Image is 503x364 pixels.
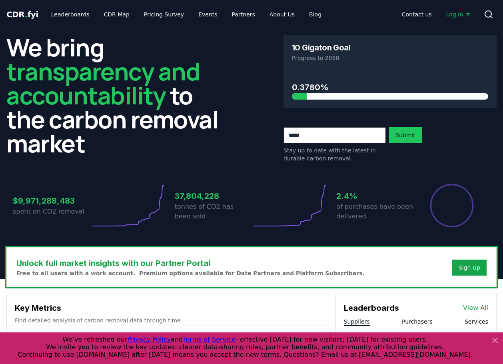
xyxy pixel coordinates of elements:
p: Find detailed analysis of carbon removal data through time. [15,316,321,324]
h3: 37,804,228 [175,190,251,202]
a: Blog [303,7,328,22]
span: CDR fyi [6,10,38,19]
h3: Leaderboards [344,302,399,314]
p: tonnes of CO2 has been sold [175,202,251,221]
button: Suppliers [344,318,370,326]
p: Stay up to date with the latest in durable carbon removal. [283,146,386,162]
p: Progress to 2050 [292,54,488,62]
a: Events [192,7,224,22]
h3: 10 Gigaton Goal [292,44,350,52]
div: Percentage of sales delivered [429,183,474,228]
button: Submit [389,127,422,143]
a: About Us [263,7,301,22]
a: CDR Map [98,7,136,22]
span: . [25,10,28,19]
span: Log in [446,10,471,18]
h3: $9,971,288,483 [13,195,90,207]
a: Pricing Survey [138,7,190,22]
button: Purchasers [402,318,433,326]
a: Log in [440,7,477,22]
nav: Main [45,7,328,22]
h3: 0.3780% [292,81,488,93]
h2: We bring to the carbon removal market [6,35,220,155]
button: Services [465,318,488,326]
a: Partners [226,7,261,22]
a: Leaderboards [45,7,96,22]
a: View All [463,303,488,313]
p: Free to all users with a work account. Premium options available for Data Partners and Platform S... [16,269,365,277]
h3: Key Metrics [15,302,321,314]
a: CDR.fyi [6,9,38,20]
a: Contact us [395,7,438,22]
p: spent on CO2 removal [13,207,90,216]
p: of purchases have been delivered [336,202,413,221]
a: Sign Up [459,264,480,272]
span: transparency and accountability [6,55,200,112]
h3: Unlock full market insights with our Partner Portal [16,257,365,269]
button: Sign Up [452,260,487,276]
nav: Main [395,7,477,22]
h3: 2.4% [336,190,413,202]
